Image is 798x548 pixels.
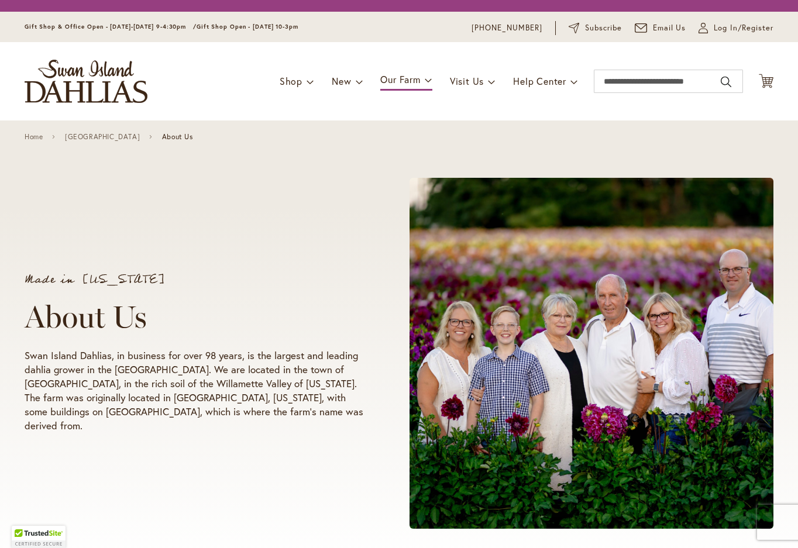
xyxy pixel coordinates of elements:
span: Gift Shop & Office Open - [DATE]-[DATE] 9-4:30pm / [25,23,197,30]
span: Help Center [513,75,566,87]
a: Email Us [635,22,686,34]
span: Our Farm [380,73,420,85]
h1: About Us [25,299,365,335]
span: Visit Us [450,75,484,87]
span: About Us [162,133,193,141]
span: Shop [280,75,302,87]
span: New [332,75,351,87]
span: Gift Shop Open - [DATE] 10-3pm [197,23,298,30]
a: [GEOGRAPHIC_DATA] [65,133,140,141]
span: Log In/Register [714,22,773,34]
a: [PHONE_NUMBER] [472,22,542,34]
a: Subscribe [569,22,622,34]
a: Log In/Register [699,22,773,34]
span: Email Us [653,22,686,34]
p: Made in [US_STATE] [25,274,365,285]
p: Swan Island Dahlias, in business for over 98 years, is the largest and leading dahlia grower in t... [25,349,365,433]
a: Home [25,133,43,141]
button: Search [721,73,731,91]
span: Subscribe [585,22,622,34]
a: store logo [25,60,147,103]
